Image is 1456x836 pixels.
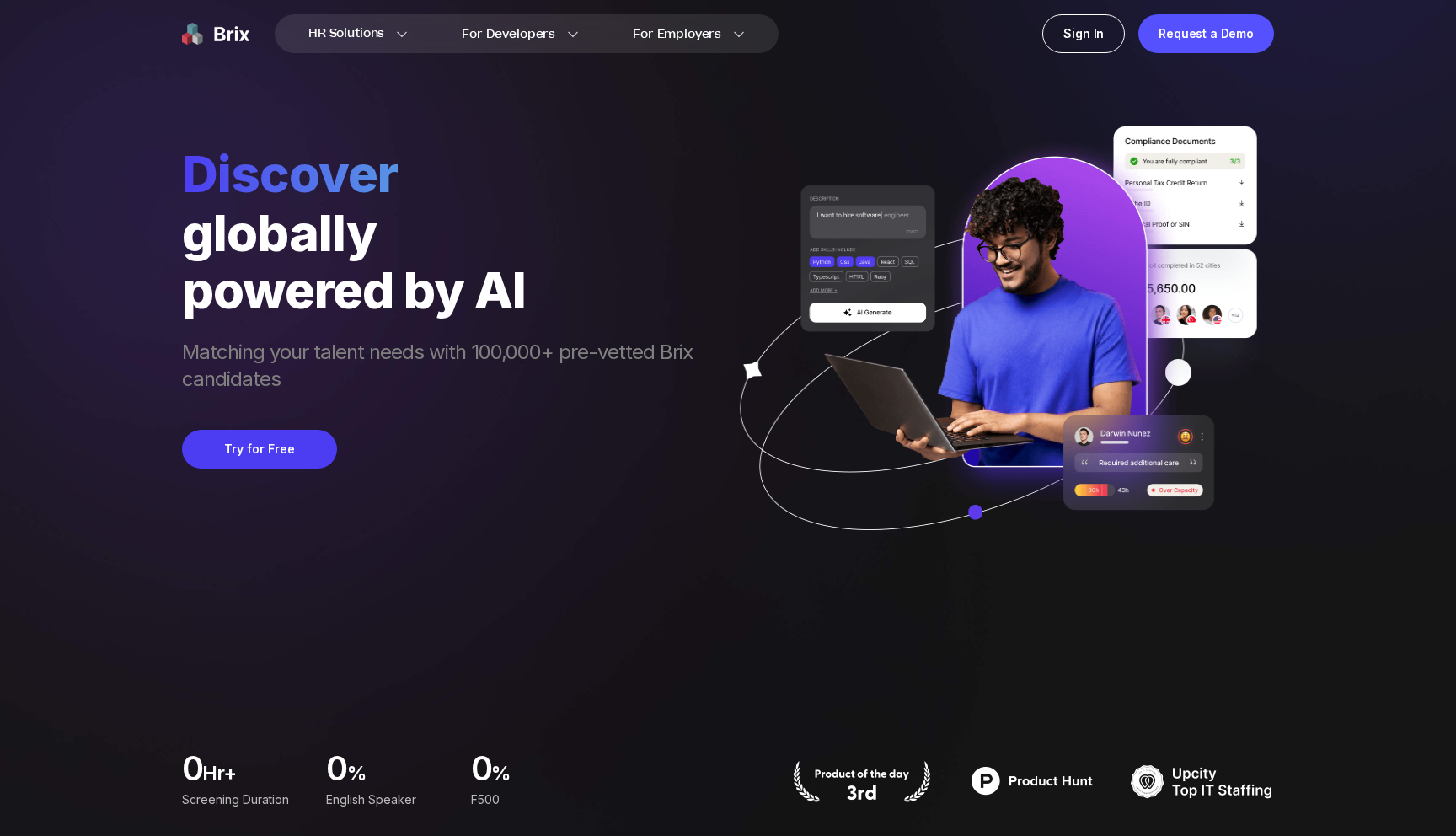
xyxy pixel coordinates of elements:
[961,760,1104,802] img: product hunt badge
[347,760,451,794] span: %
[182,204,709,261] div: globally
[182,790,306,809] div: Screening duration
[182,753,202,787] span: 0
[709,126,1274,580] img: ai generate
[308,20,384,47] span: HR Solutions
[1131,760,1274,802] img: TOP IT STAFFING
[471,753,491,787] span: 0
[202,760,306,794] span: hr+
[326,790,450,809] div: English Speaker
[182,430,337,469] button: Try for Free
[182,339,709,396] span: Matching your talent needs with 100,000+ pre-vetted Brix candidates
[633,25,721,43] span: For Employers
[790,760,934,802] img: product hunt badge
[462,25,555,43] span: For Developers
[491,760,595,794] span: %
[326,753,346,787] span: 0
[1042,14,1125,53] a: Sign In
[471,790,595,809] div: F500
[182,261,709,319] div: powered by AI
[182,143,709,204] span: Discover
[1138,14,1274,53] a: Request a Demo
